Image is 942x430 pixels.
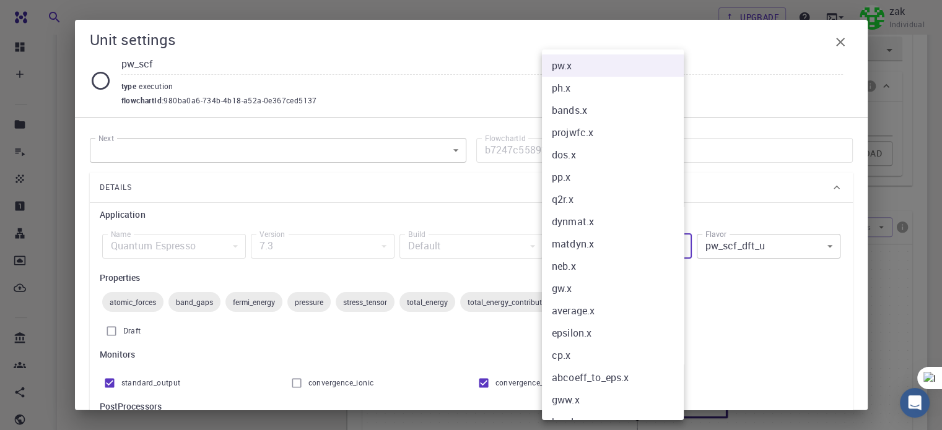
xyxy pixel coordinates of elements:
li: cp.x [542,344,693,366]
li: q2r.x [542,188,693,210]
li: bands.x [542,99,693,121]
li: average.x [542,299,693,322]
li: neb.x [542,255,693,277]
span: Assistance [20,9,80,20]
div: Open Intercom Messenger [900,388,930,418]
li: projwfc.x [542,121,693,144]
li: pp.x [542,166,693,188]
li: matdyn.x [542,233,693,255]
li: ph.x [542,77,693,99]
li: abcoeff_to_eps.x [542,366,693,389]
li: epsilon.x [542,322,693,344]
li: dynmat.x [542,210,693,233]
li: dos.x [542,144,693,166]
li: gww.x [542,389,693,411]
li: pw.x [542,54,693,77]
li: gw.x [542,277,693,299]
